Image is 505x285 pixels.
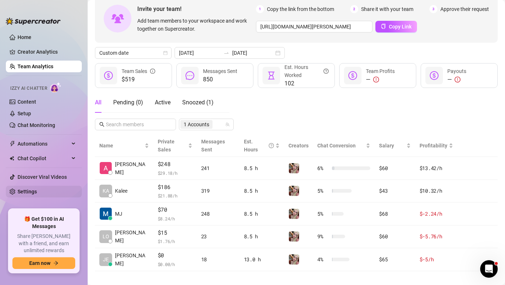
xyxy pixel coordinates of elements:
[379,255,410,263] div: $65
[284,79,329,88] span: 102
[158,183,192,192] span: $186
[201,232,235,240] div: 23
[185,71,194,80] span: message
[155,99,171,106] span: Active
[317,164,329,172] span: 6 %
[223,50,229,56] span: swap-right
[103,232,109,240] span: LO
[203,68,237,74] span: Messages Sent
[366,75,395,84] div: —
[163,51,168,55] span: calendar
[348,71,357,80] span: dollar-circle
[379,232,410,240] div: $60
[420,164,453,172] div: $13.42 /h
[244,255,280,263] div: 13.0 h
[99,122,104,127] span: search
[150,67,155,75] span: info-circle
[18,138,69,150] span: Automations
[420,255,453,263] div: $-5 /h
[447,75,466,84] div: —
[182,99,214,106] span: Snoozed ( 1 )
[420,210,453,218] div: $-2.24 /h
[267,71,276,80] span: hourglass
[10,85,47,92] span: Izzy AI Chatter
[267,5,334,13] span: Copy the link from the bottom
[122,75,155,84] span: $519
[420,232,453,240] div: $-5.76 /h
[381,24,386,29] span: copy
[12,257,75,269] button: Earn nowarrow-right
[244,187,280,195] div: 8.5 h
[18,63,53,69] a: Team Analytics
[100,208,112,220] img: MJ
[95,135,153,157] th: Name
[103,187,109,195] span: KA
[317,143,356,149] span: Chat Conversion
[115,187,127,195] span: Kalee
[158,215,192,222] span: $ 8.24 /h
[9,156,14,161] img: Chat Copilot
[440,5,489,13] span: Approve their request
[379,187,410,195] div: $43
[18,122,55,128] a: Chat Monitoring
[289,186,299,196] img: Anna
[373,77,379,82] span: exclamation-circle
[99,142,143,150] span: Name
[201,210,235,218] div: 248
[158,160,192,169] span: $248
[53,261,58,266] span: arrow-right
[232,49,274,57] input: End date
[6,18,61,25] img: logo-BBDzfeDw.svg
[269,138,274,154] span: question-circle
[12,233,75,254] span: Share [PERSON_NAME] with a friend, and earn unlimited rewards
[201,139,225,153] span: Messages Sent
[379,164,410,172] div: $60
[137,17,253,33] span: Add team members to your workspace and work together on Supercreator.
[361,5,413,13] span: Share it with your team
[289,231,299,242] img: Anna
[115,160,149,176] span: [PERSON_NAME]
[447,68,466,74] span: Payouts
[106,120,166,128] input: Search members
[244,164,280,172] div: 8.5 h
[18,34,31,40] a: Home
[350,5,358,13] span: 2
[284,63,329,79] div: Est. Hours Worked
[420,187,453,195] div: $10.32 /h
[158,251,192,260] span: $0
[429,5,437,13] span: 3
[225,122,230,127] span: team
[317,187,329,195] span: 5 %
[201,255,235,263] div: 18
[18,99,36,105] a: Content
[179,49,221,57] input: Start date
[12,216,75,230] span: 🎁 Get $100 in AI Messages
[103,255,109,263] span: JE
[284,135,313,157] th: Creators
[379,143,394,149] span: Salary
[201,187,235,195] div: 319
[317,255,329,263] span: 4 %
[158,139,175,153] span: Private Sales
[9,141,15,147] span: thunderbolt
[324,63,329,79] span: question-circle
[115,251,149,267] span: [PERSON_NAME]
[480,260,498,278] iframe: Intercom live chat
[244,138,274,154] div: Est. Hours
[430,71,439,80] span: dollar-circle
[455,77,460,82] span: exclamation-circle
[379,210,410,218] div: $68
[29,260,50,266] span: Earn now
[18,189,37,195] a: Settings
[95,98,102,107] div: All
[18,174,67,180] a: Discover Viral Videos
[158,261,192,268] span: $ 0.00 /h
[158,169,192,177] span: $ 29.18 /h
[99,47,167,58] span: Custom date
[113,98,143,107] div: Pending ( 0 )
[289,163,299,173] img: Anna
[180,120,213,129] span: 1 Accounts
[289,209,299,219] img: Anna
[18,111,31,116] a: Setup
[244,210,280,218] div: 8.5 h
